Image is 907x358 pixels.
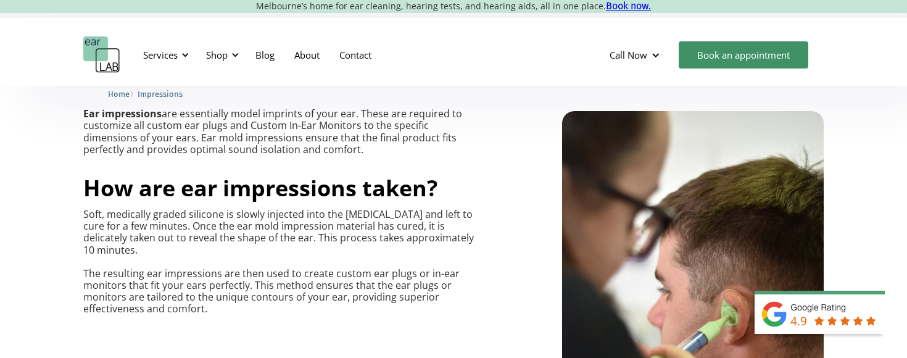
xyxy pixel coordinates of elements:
div: Shop [199,36,242,73]
strong: Ear impressions [83,107,162,120]
p: are essentially model imprints of your ear. These are required to customize all custom ear plugs ... [83,108,476,156]
div: Call Now [610,49,647,61]
div: Services [136,36,193,73]
a: About [284,37,329,73]
li: 〉 [108,88,138,101]
div: Shop [206,49,228,61]
p: Soft, medically graded silicone is slowly injected into the [MEDICAL_DATA] and left to cure for a... [83,209,476,315]
div: Call Now [600,36,673,73]
a: Book an appointment [679,41,808,69]
a: home [83,36,120,73]
a: Home [108,88,130,99]
a: Blog [246,37,284,73]
span: How are ear impressions taken? [83,173,437,203]
a: Impressions [138,88,183,99]
div: Services [143,49,178,61]
a: Contact [329,37,381,73]
span: Home [108,89,130,99]
span: Impressions [138,89,183,99]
